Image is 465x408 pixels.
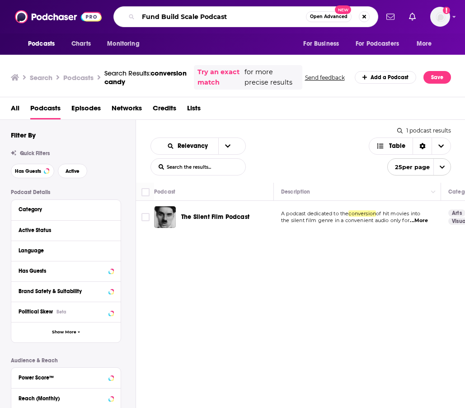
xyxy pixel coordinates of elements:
a: Show notifications dropdown [383,9,398,24]
span: Table [389,143,405,149]
div: Reach (Monthly) [19,395,106,402]
span: Monitoring [107,38,139,50]
p: Audience & Reach [11,357,121,364]
span: Active [66,169,80,174]
span: of hit movies into [376,210,420,217]
div: Has Guests [19,268,106,274]
h2: Choose List sort [150,138,246,155]
svg: Add a profile image [443,7,450,14]
span: Charts [71,38,91,50]
button: Save [423,71,451,84]
a: Add a Podcast [355,71,417,84]
button: Language [19,245,113,256]
button: Brand Safety & Suitability [19,285,113,297]
span: Political Skew [19,308,53,315]
a: Episodes [71,101,101,119]
button: open menu [297,35,350,52]
button: Choose View [369,138,451,155]
a: Podcasts [30,101,61,119]
span: Relevancy [178,143,211,149]
span: the silent film genre in a convenient audio only for [281,217,409,223]
img: Podchaser - Follow, Share and Rate Podcasts [15,8,102,25]
span: Has Guests [15,169,41,174]
span: Logged in as patiencebaldacci [430,7,450,27]
div: 1 podcast results [397,127,451,134]
a: Credits [153,101,176,119]
img: User Profile [430,7,450,27]
div: Brand Safety & Suitability [19,288,106,294]
span: Open Advanced [310,14,348,19]
button: Open AdvancedNew [306,11,352,22]
span: 25 per page [388,160,430,174]
span: Show More [52,330,76,335]
h3: Podcasts [63,73,94,82]
button: Show More [11,322,121,342]
button: Active [58,164,87,178]
span: A podcast dedicated to the [281,210,348,217]
div: Power Score™ [19,375,106,381]
span: ...More [410,217,428,224]
span: For Business [303,38,339,50]
button: open menu [22,35,66,52]
div: Podcast [154,186,175,197]
button: Active Status [19,224,113,236]
button: Political SkewBeta [19,306,113,317]
button: open menu [159,143,218,149]
span: The Silent Film Podcast [181,213,249,221]
div: Description [281,186,310,197]
span: For Podcasters [356,38,399,50]
div: Search podcasts, credits, & more... [113,6,378,27]
button: open menu [410,35,443,52]
a: Lists [187,101,201,119]
a: Charts [66,35,96,52]
span: Toggle select row [141,213,150,221]
span: for more precise results [244,67,298,88]
button: Column Actions [428,187,439,198]
a: The Silent Film Podcast [181,213,249,222]
div: Active Status [19,227,108,233]
div: Category [19,206,108,213]
div: Sort Direction [413,138,432,154]
a: Try an exact match [197,67,243,88]
span: conversion candy [104,69,187,86]
button: open menu [218,138,237,154]
img: The Silent Film Podcast [154,206,176,228]
button: open menu [350,35,412,52]
span: Quick Filters [20,150,50,157]
a: Show notifications dropdown [405,9,419,24]
button: open menu [101,35,151,52]
h2: Filter By [11,131,36,139]
button: Power Score™ [19,371,113,383]
button: Send feedback [302,74,348,81]
a: Networks [112,101,142,119]
button: Category [19,204,113,215]
button: Reach (Monthly) [19,392,113,403]
span: New [335,5,351,14]
div: Search Results: [104,69,187,86]
span: conversion [348,210,376,217]
div: Beta [56,309,66,315]
button: Has Guests [19,265,113,276]
input: Search podcasts, credits, & more... [138,9,306,24]
span: Podcasts [28,38,55,50]
a: Search Results:conversion candy [104,69,187,86]
div: Language [19,247,108,254]
a: All [11,101,19,119]
button: Show profile menu [430,7,450,27]
h3: Search [30,73,52,82]
span: More [417,38,432,50]
p: Podcast Details [11,189,121,195]
button: open menu [387,158,451,176]
button: Has Guests [11,164,54,178]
